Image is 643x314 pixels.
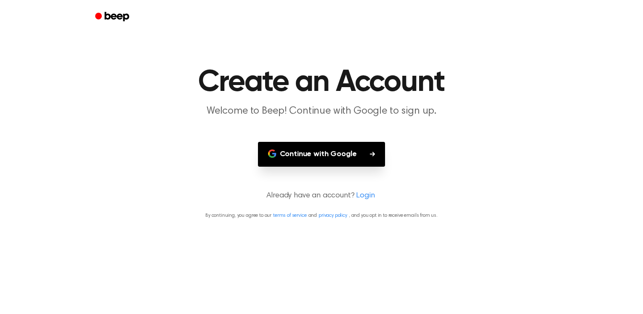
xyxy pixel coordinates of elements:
[89,9,137,25] a: Beep
[106,67,537,98] h1: Create an Account
[10,190,633,202] p: Already have an account?
[160,104,483,118] p: Welcome to Beep! Continue with Google to sign up.
[258,142,385,167] button: Continue with Google
[10,212,633,219] p: By continuing, you agree to our and , and you opt in to receive emails from us.
[319,213,347,218] a: privacy policy
[273,213,306,218] a: terms of service
[356,190,375,202] a: Login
